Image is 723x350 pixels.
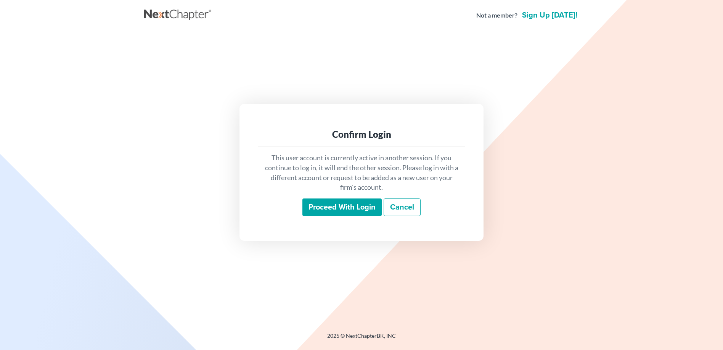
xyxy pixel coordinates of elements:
[264,153,459,192] p: This user account is currently active in another session. If you continue to log in, it will end ...
[144,332,579,346] div: 2025 © NextChapterBK, INC
[521,11,579,19] a: Sign up [DATE]!
[384,198,421,216] a: Cancel
[302,198,382,216] input: Proceed with login
[264,128,459,140] div: Confirm Login
[476,11,517,20] strong: Not a member?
